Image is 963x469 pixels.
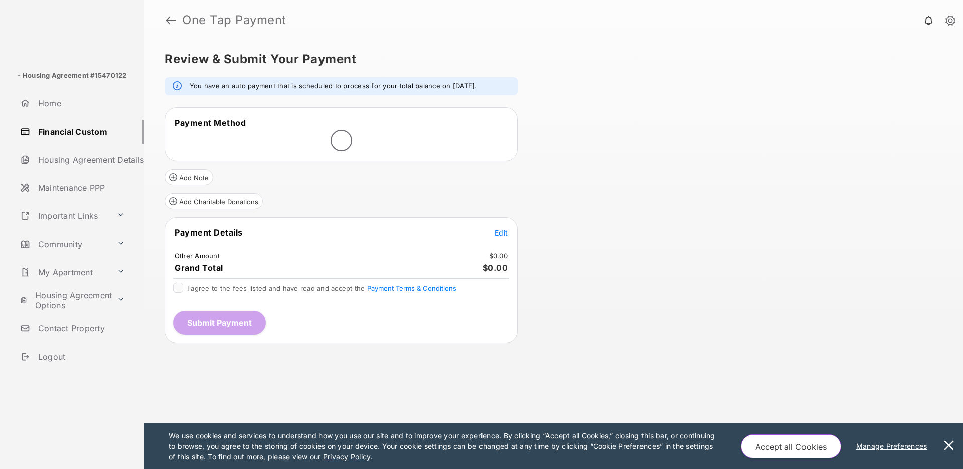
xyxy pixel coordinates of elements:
[16,260,113,284] a: My Apartment
[16,344,144,369] a: Logout
[495,228,508,237] span: Edit
[174,251,220,260] td: Other Amount
[16,316,144,340] a: Contact Property
[173,311,266,335] button: Submit Payment
[182,14,286,26] strong: One Tap Payment
[18,71,126,81] p: - Housing Agreement #15470122
[165,169,213,185] button: Add Note
[495,227,508,238] button: Edit
[169,430,720,462] p: We use cookies and services to understand how you use our site and to improve your experience. By...
[165,53,935,65] h5: Review & Submit Your Payment
[16,120,144,144] a: Financial Custom
[16,204,113,228] a: Important Links
[16,91,144,115] a: Home
[489,251,508,260] td: $0.00
[323,452,370,461] u: Privacy Policy
[16,288,113,312] a: Housing Agreement Options
[16,176,144,200] a: Maintenance PPP
[165,193,263,209] button: Add Charitable Donations
[856,442,931,450] u: Manage Preferences
[483,263,508,273] span: $0.00
[175,263,223,273] span: Grand Total
[16,148,144,172] a: Housing Agreement Details
[190,81,477,91] em: You have an auto payment that is scheduled to process for your total balance on [DATE].
[741,434,841,458] button: Accept all Cookies
[175,227,243,238] span: Payment Details
[187,284,456,292] span: I agree to the fees listed and have read and accept the
[175,118,246,128] span: Payment Method
[367,284,456,292] button: I agree to the fees listed and have read and accept the
[16,232,113,256] a: Community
